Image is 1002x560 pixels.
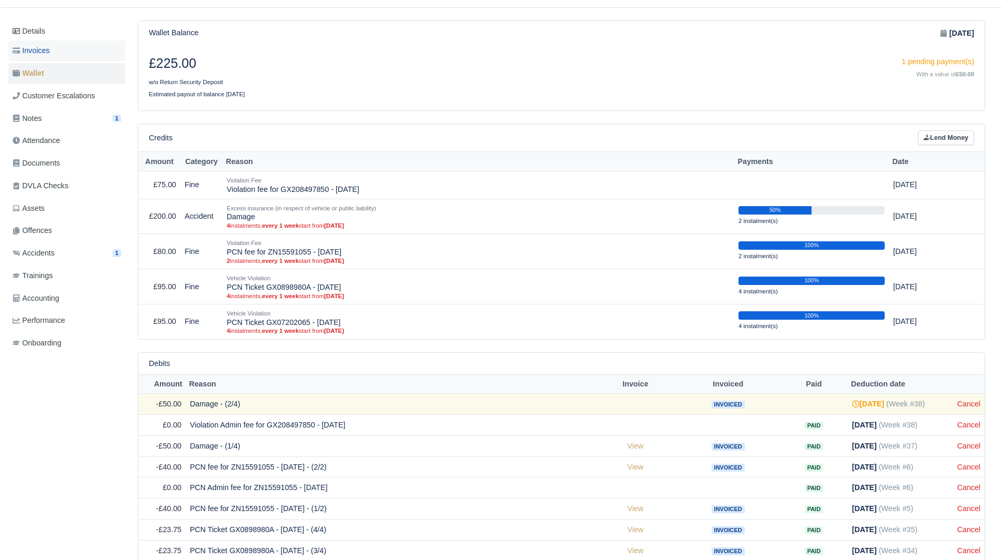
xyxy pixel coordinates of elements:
strong: every 1 week [262,222,299,229]
span: (Week #34) [879,546,917,555]
th: Invoice [595,374,676,394]
strong: [DATE] [324,293,344,299]
span: Paid [805,547,823,555]
strong: every 1 week [262,293,299,299]
strong: [DATE] [852,483,877,492]
strong: [DATE] [324,328,344,334]
small: 2 instalment(s) [738,253,778,259]
small: instalments, start from [227,292,730,300]
small: Excess insurance (in respect of vehicle or public liability) [227,205,376,211]
span: Paid [805,443,823,451]
small: instalments, start from [227,222,730,229]
th: Invoiced [676,374,780,394]
small: Vehicle Violation [227,275,270,281]
th: Amount [138,152,180,171]
strong: £50.00 [956,71,974,77]
a: View [627,463,644,471]
span: Invoices [13,45,49,57]
span: (Week #38) [886,400,925,408]
td: [DATE] [889,234,957,269]
span: Paid [805,484,823,492]
div: 100% [738,277,885,285]
span: -£50.00 [156,442,181,450]
small: 4 instalment(s) [738,323,778,329]
td: PCN fee for ZN15591055 - [DATE] - (2/2) [186,456,595,477]
small: Estimated payout of balance [DATE] [149,91,245,97]
td: Damage - (1/4) [186,435,595,456]
span: 1 [113,115,121,123]
a: Assets [8,198,125,219]
span: (Week #38) [879,421,917,429]
a: Customer Escalations [8,86,125,106]
span: Paid [805,464,823,472]
span: Invoiced [712,401,745,409]
a: Cancel [957,400,980,408]
strong: 4 [227,222,230,229]
span: Customer Escalations [13,90,95,102]
td: Fine [180,171,222,199]
td: £95.00 [138,269,180,304]
a: Offences [8,220,125,241]
span: Attendance [13,135,60,147]
span: -£23.75 [156,525,181,534]
span: Performance [13,314,65,327]
span: Accounting [13,292,59,304]
small: instalments, start from [227,257,730,264]
td: PCN Ticket GX0898980A - [DATE] - (4/4) [186,519,595,540]
td: Damage [222,199,734,234]
div: 100% [738,311,885,320]
td: PCN fee for ZN15591055 - [DATE] [222,234,734,269]
span: (Week #5) [879,504,913,513]
span: (Week #37) [879,442,917,450]
strong: 4 [227,328,230,334]
th: Category [180,152,222,171]
strong: 2 [227,258,230,264]
strong: [DATE] [949,27,974,39]
span: Invoiced [712,526,745,534]
strong: 4 [227,293,230,299]
span: (Week #6) [879,483,913,492]
a: Cancel [957,483,980,492]
td: Violation Admin fee for GX208497850 - [DATE] [186,415,595,436]
td: [DATE] [889,269,957,304]
span: -£23.75 [156,546,181,555]
span: Paid [805,526,823,534]
strong: every 1 week [262,328,299,334]
strong: [DATE] [852,463,877,471]
td: PCN Admin fee for ZN15591055 - [DATE] [186,477,595,498]
strong: [DATE] [852,546,877,555]
td: [DATE] [889,171,957,199]
td: PCN fee for ZN15591055 - [DATE] - (1/2) [186,498,595,520]
strong: [DATE] [852,442,877,450]
a: Details [8,22,125,41]
span: DVLA Checks [13,180,68,192]
small: 4 instalment(s) [738,288,778,294]
small: w/o Return Security Deposit [149,79,223,85]
span: Trainings [13,270,53,282]
span: Offences [13,225,52,237]
td: £75.00 [138,171,180,199]
th: Reason [222,152,734,171]
span: Invoiced [712,505,745,513]
strong: [DATE] [852,400,884,408]
span: Wallet [13,67,44,79]
span: Assets [13,202,45,215]
small: 2 instalment(s) [738,218,778,224]
span: Paid [805,422,823,430]
a: View [627,546,644,555]
a: Performance [8,310,125,331]
iframe: Chat Widget [949,510,1002,560]
span: Notes [13,113,42,125]
a: Notes 1 [8,108,125,129]
a: Invoices [8,40,125,61]
a: Trainings [8,266,125,286]
td: Fine [180,269,222,304]
small: Vehicle Violation [227,310,270,317]
span: Accidents [13,247,55,259]
small: Violation Fee [227,240,261,246]
small: instalments, start from [227,327,730,334]
td: £80.00 [138,234,180,269]
span: Invoiced [712,443,745,451]
a: View [627,504,644,513]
